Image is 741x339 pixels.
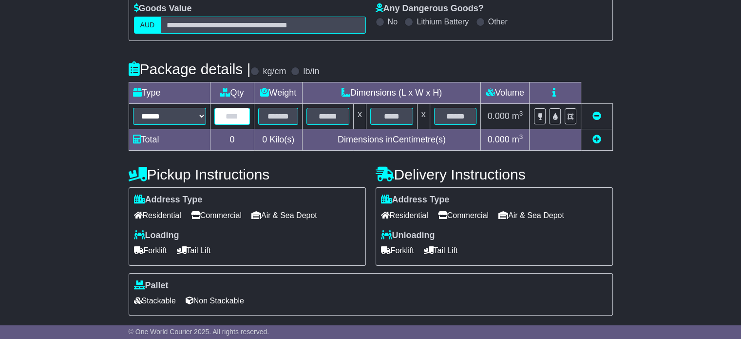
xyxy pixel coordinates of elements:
[129,82,210,104] td: Type
[254,82,303,104] td: Weight
[134,3,192,14] label: Goods Value
[488,111,510,121] span: 0.000
[381,208,428,223] span: Residential
[177,243,211,258] span: Tail Lift
[424,243,458,258] span: Tail Lift
[519,133,523,140] sup: 3
[129,328,269,336] span: © One World Courier 2025. All rights reserved.
[381,230,435,241] label: Unloading
[488,17,508,26] label: Other
[592,135,601,144] a: Add new item
[186,293,244,308] span: Non Stackable
[498,208,564,223] span: Air & Sea Depot
[251,208,317,223] span: Air & Sea Depot
[388,17,398,26] label: No
[376,166,613,182] h4: Delivery Instructions
[134,280,169,291] label: Pallet
[129,61,251,77] h4: Package details |
[381,243,414,258] span: Forklift
[254,129,303,151] td: Kilo(s)
[303,82,481,104] td: Dimensions (L x W x H)
[134,195,203,205] label: Address Type
[210,82,254,104] td: Qty
[134,230,179,241] label: Loading
[512,135,523,144] span: m
[519,110,523,117] sup: 3
[134,17,161,34] label: AUD
[134,293,176,308] span: Stackable
[438,208,489,223] span: Commercial
[134,243,167,258] span: Forklift
[481,82,530,104] td: Volume
[353,104,366,129] td: x
[134,208,181,223] span: Residential
[263,66,286,77] label: kg/cm
[592,111,601,121] a: Remove this item
[191,208,242,223] span: Commercial
[417,17,469,26] label: Lithium Battery
[210,129,254,151] td: 0
[417,104,430,129] td: x
[376,3,484,14] label: Any Dangerous Goods?
[303,129,481,151] td: Dimensions in Centimetre(s)
[129,166,366,182] h4: Pickup Instructions
[303,66,319,77] label: lb/in
[512,111,523,121] span: m
[381,195,450,205] label: Address Type
[488,135,510,144] span: 0.000
[262,135,267,144] span: 0
[129,129,210,151] td: Total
